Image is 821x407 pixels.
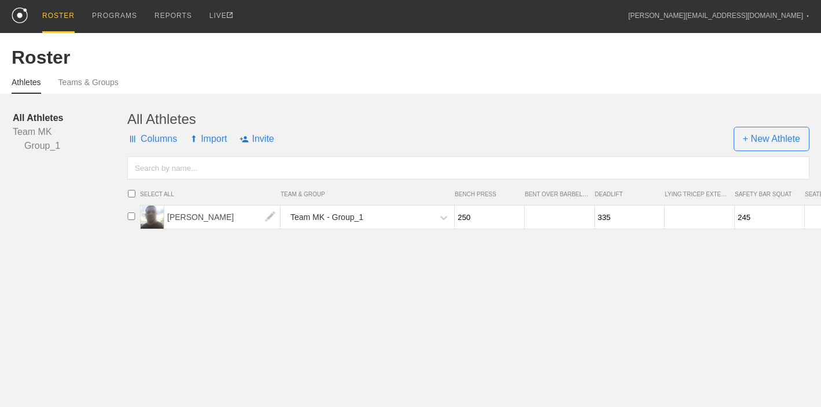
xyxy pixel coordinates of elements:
span: SAFETY BAR SQUAT [735,191,799,197]
div: Roster [12,47,809,68]
a: Team MK [13,125,127,139]
span: BENT OVER BARBELL ROW [525,191,589,197]
a: Teams & Groups [58,78,119,93]
a: Athletes [12,78,41,94]
img: edit.png [259,206,282,229]
span: LYING TRICEP EXTENSION [665,191,729,197]
div: Team MK - Group_1 [290,207,363,228]
input: Search by name... [127,156,809,179]
span: SELECT ALL [140,191,281,197]
span: Import [190,122,227,156]
a: [PERSON_NAME] [164,212,281,222]
a: Group_1 [13,139,127,153]
span: TEAM & GROUP [281,191,455,197]
span: BENCH PRESS [455,191,519,197]
img: logo [12,8,28,23]
span: Columns [127,122,177,156]
div: ▼ [806,13,809,20]
div: All Athletes [127,111,809,127]
a: All Athletes [13,111,127,125]
span: + New Athlete [734,127,809,151]
span: DEADLIFT [595,191,659,197]
span: Invite [240,122,274,156]
span: [PERSON_NAME] [164,206,281,229]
